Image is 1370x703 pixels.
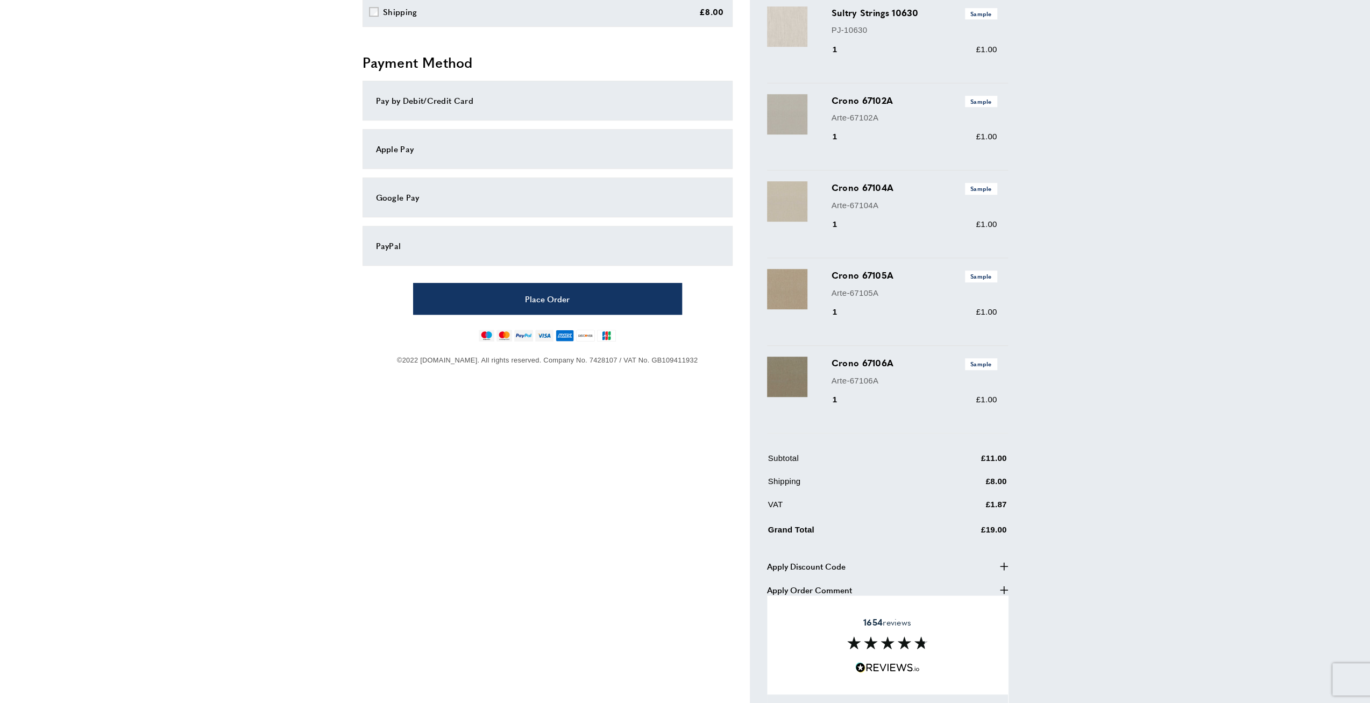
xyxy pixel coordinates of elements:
[363,53,733,72] h2: Payment Method
[976,307,997,316] span: £1.00
[832,357,997,370] h3: Crono 67106A
[767,6,807,47] img: Sultry Strings 10630
[768,498,921,519] td: VAT
[832,94,997,107] h3: Crono 67102A
[863,617,911,628] span: reviews
[832,130,853,143] div: 1
[832,269,997,282] h3: Crono 67105A
[767,94,807,134] img: Crono 67102A
[383,5,417,18] div: Shipping
[832,306,853,318] div: 1
[767,181,807,222] img: Crono 67104A
[863,616,883,628] strong: 1654
[768,452,921,473] td: Subtotal
[965,183,997,194] span: Sample
[976,132,997,141] span: £1.00
[832,287,997,300] p: Arte-67105A
[965,358,997,370] span: Sample
[832,393,853,406] div: 1
[832,218,853,231] div: 1
[922,452,1006,473] td: £11.00
[832,24,997,37] p: PJ-10630
[832,374,997,387] p: Arte-67106A
[768,521,921,544] td: Grand Total
[376,239,719,252] div: PayPal
[376,143,719,155] div: Apple Pay
[514,330,533,342] img: paypal
[976,45,997,54] span: £1.00
[376,94,719,107] div: Pay by Debit/Credit Card
[413,283,682,315] button: Place Order
[767,357,807,397] img: Crono 67106A
[832,111,997,124] p: Arte-67102A
[479,330,494,342] img: maestro
[767,584,852,597] span: Apply Order Comment
[576,330,595,342] img: discover
[832,43,853,56] div: 1
[767,269,807,309] img: Crono 67105A
[496,330,512,342] img: mastercard
[768,475,921,496] td: Shipping
[922,498,1006,519] td: £1.87
[922,521,1006,544] td: £19.00
[922,475,1006,496] td: £8.00
[699,5,724,18] div: £8.00
[832,181,997,194] h3: Crono 67104A
[597,330,616,342] img: jcb
[535,330,553,342] img: visa
[976,395,997,404] span: £1.00
[847,637,928,650] img: Reviews section
[965,271,997,282] span: Sample
[376,191,719,204] div: Google Pay
[832,6,997,19] h3: Sultry Strings 10630
[832,199,997,212] p: Arte-67104A
[976,219,997,229] span: £1.00
[767,560,846,573] span: Apply Discount Code
[556,330,574,342] img: american-express
[397,356,698,364] span: ©2022 [DOMAIN_NAME]. All rights reserved. Company No. 7428107 / VAT No. GB109411932
[855,663,920,673] img: Reviews.io 5 stars
[965,8,997,19] span: Sample
[965,96,997,107] span: Sample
